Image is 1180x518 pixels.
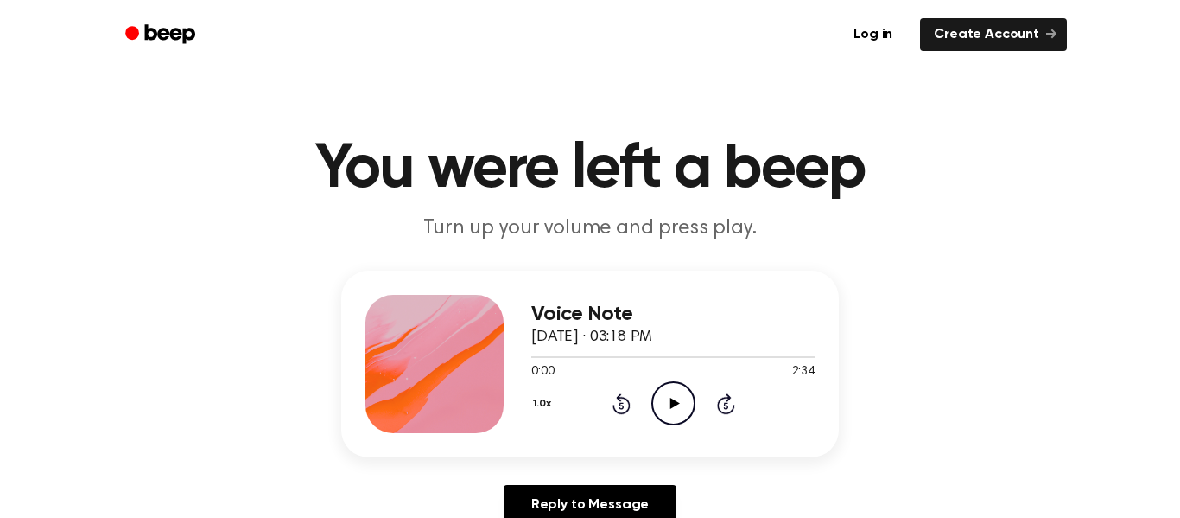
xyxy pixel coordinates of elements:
span: 0:00 [531,363,554,381]
button: 1.0x [531,389,557,419]
a: Create Account [920,18,1067,51]
span: 2:34 [792,363,815,381]
a: Beep [113,18,211,52]
p: Turn up your volume and press play. [258,214,922,243]
h3: Voice Note [531,303,815,326]
span: [DATE] · 03:18 PM [531,329,652,345]
a: Log in [836,15,910,54]
h1: You were left a beep [148,138,1032,201]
